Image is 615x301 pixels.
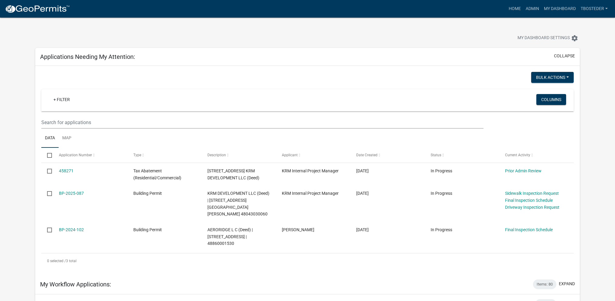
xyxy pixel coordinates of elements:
[578,3,610,15] a: tbosteder
[506,3,523,15] a: Home
[49,94,75,105] a: + Filter
[133,227,162,232] span: Building Permit
[350,148,425,162] datatable-header-cell: Date Created
[207,227,253,246] span: AERORIDGE L C (Deed) | 1009 S JEFFERSON WAY | 48860001530
[59,153,92,157] span: Application Number
[133,168,181,180] span: Tax Abatement (Residential/Commercial)
[536,94,566,105] button: Columns
[276,148,350,162] datatable-header-cell: Applicant
[356,168,369,173] span: 08/01/2025
[41,129,59,148] a: Data
[513,32,583,44] button: My Dashboard Settingssettings
[59,191,84,196] a: BP-2025-087
[425,148,499,162] datatable-header-cell: Status
[518,35,570,42] span: My Dashboard Settings
[559,281,575,287] button: expand
[554,53,575,59] button: collapse
[282,168,339,173] span: KRM Internal Project Manager
[431,227,452,232] span: In Progress
[207,168,259,180] span: 505 N 20TH ST KRM DEVELOPMENT LLC (Deed)
[505,191,559,196] a: Sidewalk Inspection Request
[356,153,378,157] span: Date Created
[431,191,452,196] span: In Progress
[505,198,553,203] a: Final Inspection Schedule
[282,191,339,196] span: KRM Internal Project Manager
[59,227,84,232] a: BP-2024-102
[542,3,578,15] a: My Dashboard
[505,205,559,210] a: Driveway Inspection Request
[505,227,553,232] a: Final Inspection Schedule
[41,148,53,162] datatable-header-cell: Select
[431,168,452,173] span: In Progress
[356,227,369,232] span: 07/31/2024
[505,153,530,157] span: Current Activity
[505,168,542,173] a: Prior Admin Review
[47,259,66,263] span: 0 selected /
[523,3,542,15] a: Admin
[282,227,314,232] span: tyler
[499,148,573,162] datatable-header-cell: Current Activity
[35,66,580,275] div: collapse
[127,148,202,162] datatable-header-cell: Type
[356,191,369,196] span: 04/28/2025
[282,153,298,157] span: Applicant
[571,35,578,42] i: settings
[133,153,141,157] span: Type
[59,129,75,148] a: Map
[207,153,226,157] span: Description
[40,53,135,60] h5: Applications Needing My Attention:
[531,72,574,83] button: Bulk Actions
[41,116,483,129] input: Search for applications
[41,253,574,269] div: 3 total
[431,153,441,157] span: Status
[202,148,276,162] datatable-header-cell: Description
[40,281,111,288] h5: My Workflow Applications:
[59,168,73,173] a: 458271
[133,191,162,196] span: Building Permit
[53,148,128,162] datatable-header-cell: Application Number
[207,191,269,216] span: KRM DEVELOPMENT LLC (Deed) | 1602 E GIRARD AVE | 48043030060
[533,279,556,289] div: Items: 80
